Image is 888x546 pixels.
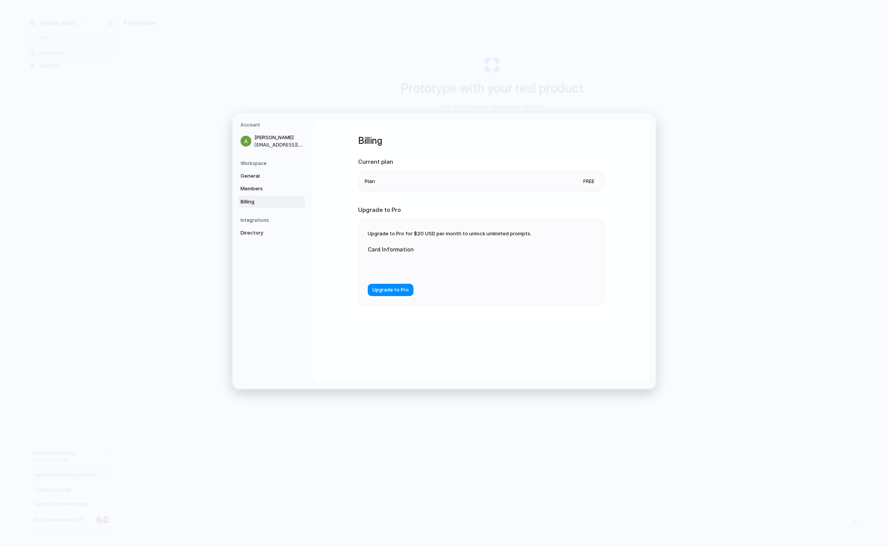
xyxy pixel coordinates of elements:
[358,134,604,148] h1: Billing
[241,172,290,180] span: General
[580,177,598,185] span: Free
[238,227,305,239] a: Directory
[358,205,604,214] h2: Upgrade to Pro
[238,170,305,182] a: General
[241,160,305,166] h5: Workspace
[238,183,305,195] a: Members
[238,195,305,208] a: Billing
[358,158,604,166] h2: Current plan
[241,217,305,224] h5: Integrations
[368,245,521,253] label: Card Information
[374,263,515,270] iframe: Secure card payment input frame
[241,122,305,128] h5: Account
[241,198,290,205] span: Billing
[368,230,531,236] span: Upgrade to Pro for $20 USD per month to unlock unlimited prompts.
[241,229,290,237] span: Directory
[365,177,375,185] span: Plan
[238,132,305,151] a: [PERSON_NAME][EMAIL_ADDRESS][DOMAIN_NAME]
[254,141,304,148] span: [EMAIL_ADDRESS][DOMAIN_NAME]
[241,185,290,193] span: Members
[372,286,409,294] span: Upgrade to Pro
[368,284,413,296] button: Upgrade to Pro
[254,134,304,141] span: [PERSON_NAME]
